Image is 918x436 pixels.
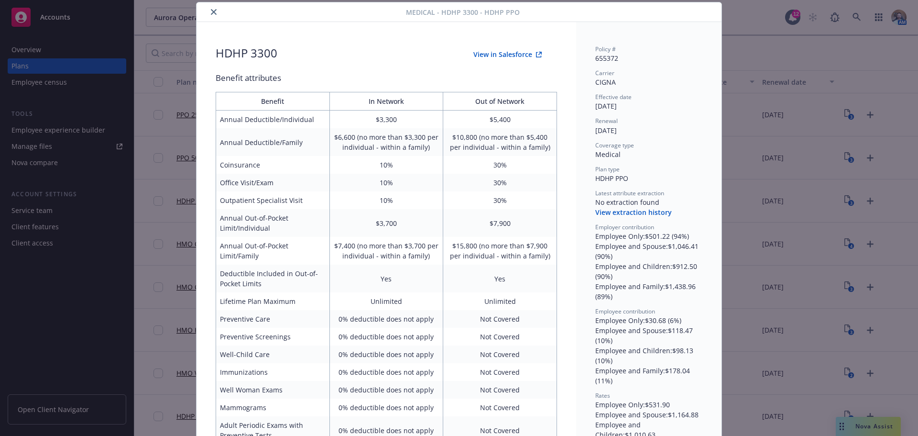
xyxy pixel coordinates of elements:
td: 10% [329,156,443,174]
td: 0% deductible does not apply [329,381,443,399]
span: Plan type [595,165,620,173]
td: 30% [443,191,557,209]
td: 0% deductible does not apply [329,346,443,363]
span: Employer contribution [595,223,654,231]
td: Yes [329,265,443,292]
div: 655372 [595,53,702,63]
td: Mammograms [216,399,330,416]
td: 0% deductible does not apply [329,310,443,328]
div: Employee and Family : $178.04 (11%) [595,366,702,386]
td: Annual Deductible/Family [216,128,330,156]
td: Not Covered [443,328,557,346]
td: $3,700 [329,209,443,237]
td: Office Visit/Exam [216,174,330,191]
div: No extraction found [595,197,702,207]
div: HDHP 3300 [216,45,277,64]
div: Benefit attributes [216,72,557,84]
span: Employee contribution [595,307,655,315]
span: Effective date [595,93,632,101]
td: Unlimited [443,292,557,310]
div: Employee and Family : $1,438.96 (89%) [595,281,702,302]
td: Not Covered [443,363,557,381]
span: Carrier [595,69,614,77]
td: $7,400 (no more than $3,700 per individual - within a family) [329,237,443,265]
div: CIGNA [595,77,702,87]
td: Not Covered [443,381,557,399]
span: Rates [595,391,610,400]
td: Not Covered [443,346,557,363]
div: Employee Only : $501.22 (94%) [595,231,702,241]
td: Annual Deductible/Individual [216,111,330,129]
th: In Network [329,92,443,111]
div: Employee and Spouse : $1,046.41 (90%) [595,241,702,261]
span: Policy # [595,45,616,53]
span: Latest attribute extraction [595,189,664,197]
div: Medical [595,149,702,159]
td: $10,800 (no more than $5,400 per individual - within a family) [443,128,557,156]
td: Immunizations [216,363,330,381]
div: Employee and Spouse : $1,164.88 [595,410,702,420]
td: $3,300 [329,111,443,129]
td: Preventive Screenings [216,328,330,346]
td: Outpatient Specialist Visit [216,191,330,209]
div: [DATE] [595,101,702,111]
div: Employee Only : $531.90 [595,400,702,410]
td: Not Covered [443,399,557,416]
td: $15,800 (no more than $7,900 per individual - within a family) [443,237,557,265]
td: Unlimited [329,292,443,310]
td: $7,900 [443,209,557,237]
td: 30% [443,174,557,191]
td: 30% [443,156,557,174]
td: Annual Out-of-Pocket Limit/Family [216,237,330,265]
td: Deductible Included in Out-of-Pocket Limits [216,265,330,292]
td: 0% deductible does not apply [329,328,443,346]
div: Employee and Spouse : $118.47 (10%) [595,325,702,346]
div: Employee Only : $30.68 (6%) [595,315,702,325]
td: Lifetime Plan Maximum [216,292,330,310]
button: View in Salesforce [458,45,557,64]
td: $6,600 (no more than $3,300 per individual - within a family) [329,128,443,156]
div: HDHP PPO [595,173,702,183]
td: Not Covered [443,310,557,328]
div: [DATE] [595,125,702,135]
td: 10% [329,174,443,191]
td: Coinsurance [216,156,330,174]
th: Benefit [216,92,330,111]
td: Well Woman Exams [216,381,330,399]
button: close [208,6,219,18]
div: Employee and Children : $98.13 (10%) [595,346,702,366]
td: Preventive Care [216,310,330,328]
td: 0% deductible does not apply [329,363,443,381]
td: $5,400 [443,111,557,129]
th: Out of Network [443,92,557,111]
button: View extraction history [595,208,672,217]
td: Annual Out-of-Pocket Limit/Individual [216,209,330,237]
td: 10% [329,191,443,209]
span: Coverage type [595,141,634,149]
td: 0% deductible does not apply [329,399,443,416]
span: Renewal [595,117,618,125]
td: Well-Child Care [216,346,330,363]
div: Employee and Children : $912.50 (90%) [595,261,702,281]
span: Medical - HDHP 3300 - HDHP PPO [406,7,520,17]
td: Yes [443,265,557,292]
